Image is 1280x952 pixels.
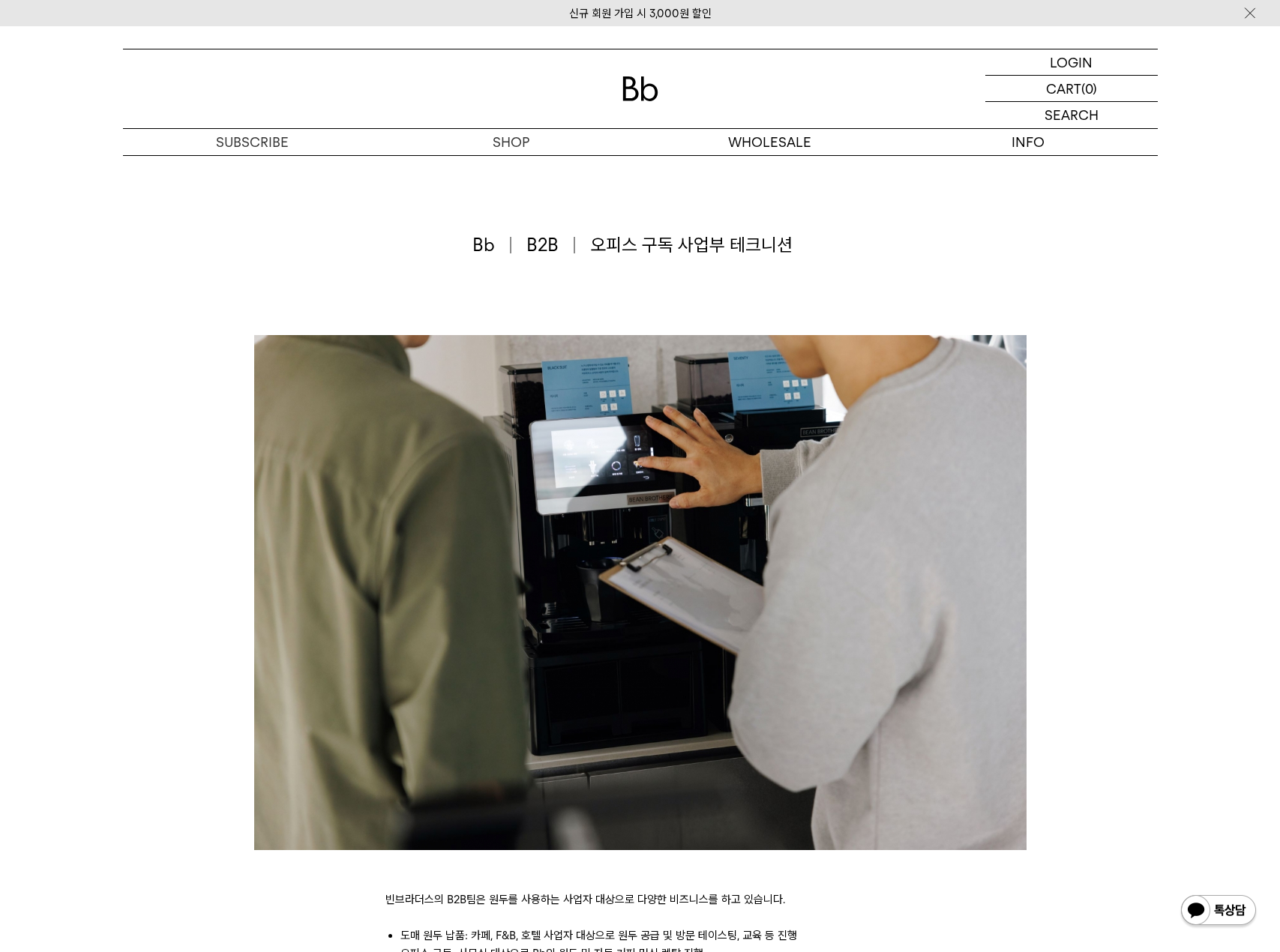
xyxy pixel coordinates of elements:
img: 로고 [622,76,658,101]
li: 도매 원두 납품: 카페, F&B, 호텔 사업자 대상으로 원두 공급 및 방문 테이스팅, 교육 등 진행 [400,927,895,945]
span: B2B [526,232,575,258]
p: 빈브라더스의 B2B팀은 원두를 사용하는 사업자 대상으로 다양한 비즈니스를 하고 있습니다. [385,891,895,909]
a: LOGIN [985,49,1158,76]
img: Bb | B2B | 오피스 구독 사업부 테크니션 [254,335,1027,850]
p: (0) [1081,76,1097,101]
p: WHOLESALE [640,129,899,155]
p: LOGIN [1050,49,1093,75]
p: CART [1046,76,1081,101]
p: SEARCH [1045,102,1099,128]
a: SHOP [382,129,640,155]
span: 오피스 구독 사업부 테크니션 [590,232,793,258]
p: INFO [899,129,1158,155]
a: 신규 회원 가입 시 3,000원 할인 [569,7,712,20]
a: SUBSCRIBE [123,129,382,155]
img: 카카오톡 채널 1:1 채팅 버튼 [1180,894,1258,930]
span: Bb [472,232,511,258]
a: CART (0) [985,76,1158,102]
